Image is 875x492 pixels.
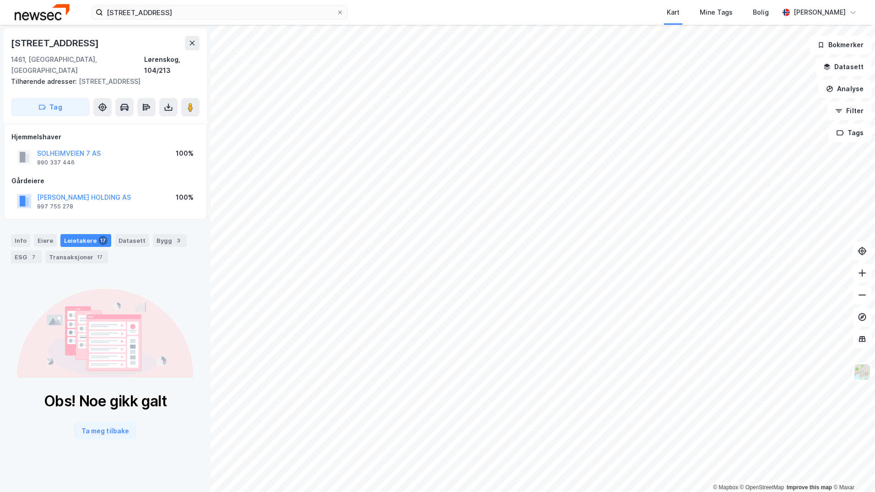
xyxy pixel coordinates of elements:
[174,236,183,245] div: 3
[794,7,846,18] div: [PERSON_NAME]
[700,7,733,18] div: Mine Tags
[176,192,194,203] div: 100%
[153,234,187,247] div: Bygg
[95,252,104,262] div: 17
[11,234,30,247] div: Info
[34,234,57,247] div: Eiere
[44,392,167,410] div: Obs! Noe gikk galt
[829,448,875,492] iframe: Chat Widget
[37,159,75,166] div: 990 337 446
[829,448,875,492] div: Kontrollprogram for chat
[11,76,192,87] div: [STREET_ADDRESS]
[15,4,70,20] img: newsec-logo.f6e21ccffca1b3a03d2d.png
[11,175,199,186] div: Gårdeiere
[11,54,144,76] div: 1461, [GEOGRAPHIC_DATA], [GEOGRAPHIC_DATA]
[11,98,90,116] button: Tag
[816,58,871,76] button: Datasett
[740,484,784,491] a: OpenStreetMap
[667,7,680,18] div: Kart
[787,484,832,491] a: Improve this map
[827,102,871,120] button: Filter
[115,234,149,247] div: Datasett
[60,234,111,247] div: Leietakere
[98,236,108,245] div: 17
[144,54,200,76] div: Lørenskog, 104/213
[853,363,871,381] img: Z
[713,484,738,491] a: Mapbox
[810,36,871,54] button: Bokmerker
[37,203,73,210] div: 997 755 278
[103,5,336,19] input: Søk på adresse, matrikkel, gårdeiere, leietakere eller personer
[45,251,108,263] div: Transaksjoner
[11,131,199,142] div: Hjemmelshaver
[176,148,194,159] div: 100%
[29,252,38,262] div: 7
[11,251,42,263] div: ESG
[11,36,101,50] div: [STREET_ADDRESS]
[818,80,871,98] button: Analyse
[11,77,79,85] span: Tilhørende adresser:
[829,124,871,142] button: Tags
[753,7,769,18] div: Bolig
[74,421,137,440] button: Ta meg tilbake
